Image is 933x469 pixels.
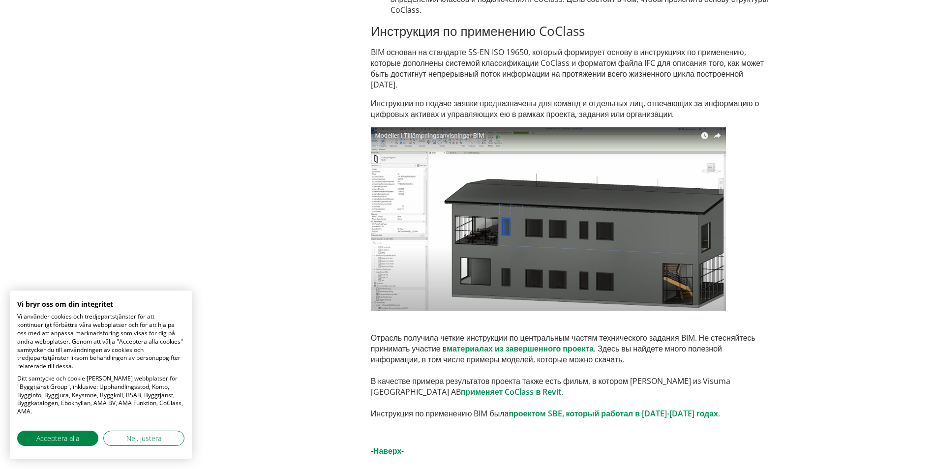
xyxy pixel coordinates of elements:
[371,332,755,419] font: Отрасль получила четкие инструкции по центральным частям технического задания BIM. Не стесняйтесь...
[17,375,184,416] p: Ditt samtycke och cookie [PERSON_NAME] webbplatser för "Byggtjänst Group", inklusive: Upphandling...
[371,98,769,119] p: Инструкции по подаче заявки предназначены для команд и отдельных лиц, отвечающих за информацию о ...
[371,23,769,39] h2: Инструкция по применению CoClass
[461,386,561,397] a: применяет CoClass в Revit
[17,313,184,371] p: Vi använder cookies och tredjepartstjänster för att kontinuerligt förbättra våra webbplatser och ...
[103,431,184,446] button: Justera cookie preferenser
[17,431,98,446] button: Acceptera alla cookies
[371,127,726,311] img: TillmpningsanvisningarBIM2022-2024.jpg
[509,408,718,419] a: проектом SBE, который работал в [DATE]-[DATE] годах
[371,445,769,456] p: - -
[36,433,79,443] span: Acceptera alla
[447,343,594,354] a: материалах из завершенного проекта
[371,47,769,90] p: BIM основан на стандарте SS-EN ISO 19650, который формирует основу в инструкциях по применению, к...
[373,445,401,456] a: Наверх
[17,300,184,309] h2: Vi bryr oss om din integritet
[126,433,161,443] span: Nej, justera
